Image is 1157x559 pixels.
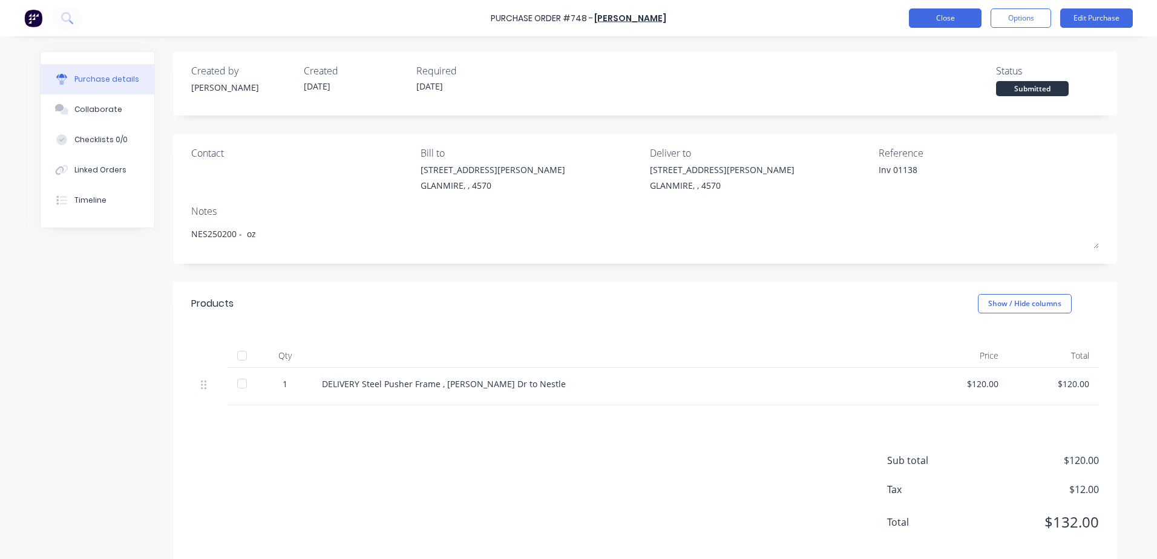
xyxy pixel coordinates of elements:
div: Purchase Order #748 - [491,12,593,25]
button: Purchase details [41,64,154,94]
div: [STREET_ADDRESS][PERSON_NAME] [650,163,795,176]
div: Products [191,296,234,311]
div: 1 [267,378,303,390]
span: $120.00 [978,453,1099,468]
button: Timeline [41,185,154,215]
button: Edit Purchase [1060,8,1133,28]
div: Submitted [996,81,1069,96]
span: Sub total [887,453,978,468]
div: Reference [879,146,1099,160]
div: Created by [191,64,294,78]
button: Options [991,8,1051,28]
div: GLANMIRE, , 4570 [650,179,795,192]
button: Collaborate [41,94,154,125]
div: Total [1008,344,1099,368]
div: $120.00 [927,378,998,390]
div: Collaborate [74,104,122,115]
textarea: NES250200 - oz [191,221,1099,249]
div: Contact [191,146,411,160]
button: Close [909,8,982,28]
span: $132.00 [978,511,1099,533]
div: Deliver to [650,146,870,160]
div: Bill to [421,146,641,160]
div: DELIVERY Steel Pusher Frame , [PERSON_NAME] Dr to Nestle [322,378,908,390]
div: Qty [258,344,312,368]
div: Linked Orders [74,165,126,175]
div: Timeline [74,195,107,206]
img: Factory [24,9,42,27]
div: Required [416,64,519,78]
div: Notes [191,204,1099,218]
div: Created [304,64,407,78]
div: Purchase details [74,74,139,85]
div: Checklists 0/0 [74,134,128,145]
div: [PERSON_NAME] [191,81,294,94]
textarea: Inv 01138 [879,163,1030,191]
div: [STREET_ADDRESS][PERSON_NAME] [421,163,565,176]
span: Total [887,515,978,529]
span: Tax [887,482,978,497]
button: Show / Hide columns [978,294,1072,313]
div: GLANMIRE, , 4570 [421,179,565,192]
button: Linked Orders [41,155,154,185]
div: Status [996,64,1099,78]
span: $12.00 [978,482,1099,497]
button: Checklists 0/0 [41,125,154,155]
a: [PERSON_NAME] [594,12,666,24]
div: $120.00 [1018,378,1089,390]
div: Price [917,344,1008,368]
